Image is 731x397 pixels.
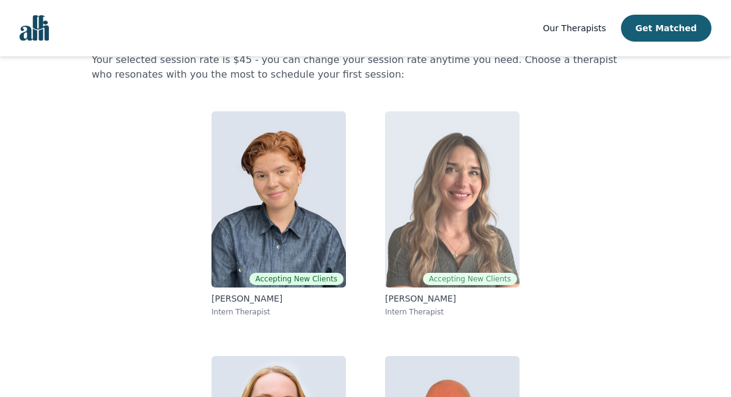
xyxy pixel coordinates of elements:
a: Capri Contreras-De BlasisAccepting New Clients[PERSON_NAME]Intern Therapist [202,102,356,327]
span: Our Therapists [543,23,606,33]
span: Accepting New Clients [423,273,517,285]
img: Capri Contreras-De Blasis [211,111,346,288]
p: Your selected session rate is $45 - you can change your session rate anytime you need. Choose a t... [92,53,639,82]
img: Natalia Simachkevitch [385,111,520,288]
span: Accepting New Clients [249,273,343,285]
p: Intern Therapist [385,307,520,317]
p: Intern Therapist [211,307,346,317]
a: Our Therapists [543,21,606,35]
p: [PERSON_NAME] [385,292,520,305]
p: [PERSON_NAME] [211,292,346,305]
button: Get Matched [621,15,711,42]
a: Natalia SimachkevitchAccepting New Clients[PERSON_NAME]Intern Therapist [375,102,529,327]
img: alli logo [20,15,49,41]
